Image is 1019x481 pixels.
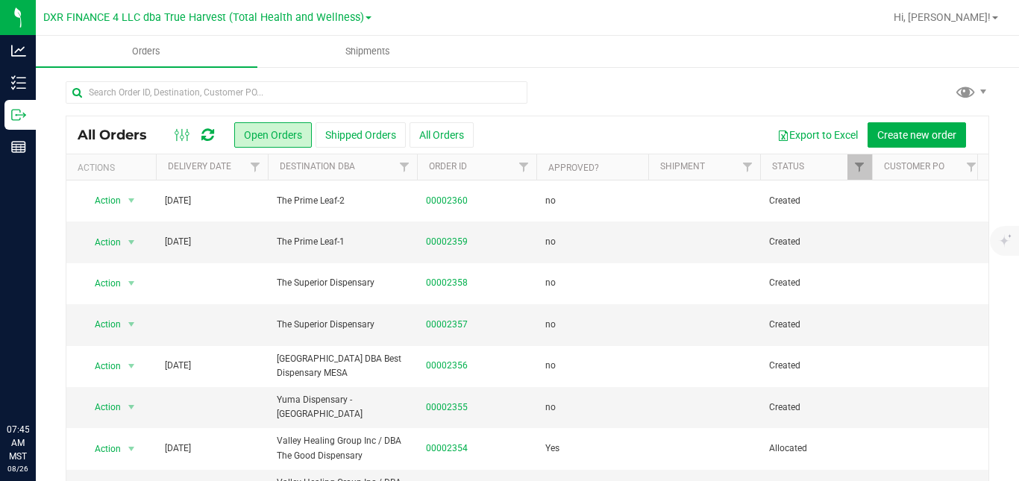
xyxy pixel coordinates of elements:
span: Action [81,273,122,294]
span: Orders [112,45,181,58]
span: Action [81,232,122,253]
span: Hi, [PERSON_NAME]! [894,11,991,23]
a: Destination DBA [280,161,355,172]
span: select [122,314,141,335]
a: Shipment [660,161,705,172]
span: Created [769,194,863,208]
span: no [545,276,556,290]
inline-svg: Analytics [11,43,26,58]
p: 07:45 AM MST [7,423,29,463]
inline-svg: Outbound [11,107,26,122]
span: All Orders [78,127,162,143]
span: select [122,190,141,211]
a: Order ID [429,161,467,172]
button: Create new order [868,122,966,148]
inline-svg: Inventory [11,75,26,90]
a: Filter [512,154,536,180]
span: [DATE] [165,194,191,208]
span: The Superior Dispensary [277,276,408,290]
span: Created [769,235,863,249]
span: Shipments [325,45,410,58]
a: 00002360 [426,194,468,208]
span: Action [81,438,122,459]
a: Filter [847,154,872,180]
a: Delivery Date [168,161,231,172]
span: Created [769,400,863,415]
span: Valley Healing Group Inc / DBA The Good Dispensary [277,434,408,462]
a: Orders [36,36,257,67]
div: Actions [78,163,150,173]
a: 00002359 [426,235,468,249]
span: no [545,194,556,208]
span: [GEOGRAPHIC_DATA] DBA Best Dispensary MESA [277,352,408,380]
span: The Superior Dispensary [277,318,408,332]
span: [DATE] [165,441,191,456]
a: 00002354 [426,441,468,456]
span: no [545,235,556,249]
span: Action [81,314,122,335]
span: no [545,359,556,373]
span: Yuma Dispensary - [GEOGRAPHIC_DATA] [277,393,408,421]
p: 08/26 [7,463,29,474]
a: 00002358 [426,276,468,290]
span: Yes [545,441,559,456]
iframe: Resource center unread badge [44,359,62,377]
a: Filter [959,154,984,180]
a: 00002357 [426,318,468,332]
span: Create new order [877,129,956,141]
iframe: Resource center [15,362,60,406]
span: [DATE] [165,235,191,249]
span: select [122,397,141,418]
span: select [122,232,141,253]
button: Shipped Orders [316,122,406,148]
span: Created [769,276,863,290]
span: Action [81,190,122,211]
input: Search Order ID, Destination, Customer PO... [66,81,527,104]
span: select [122,273,141,294]
a: Shipments [257,36,479,67]
span: select [122,356,141,377]
button: Export to Excel [768,122,868,148]
span: DXR FINANCE 4 LLC dba True Harvest (Total Health and Wellness) [43,11,364,24]
span: Action [81,397,122,418]
a: Filter [243,154,268,180]
button: All Orders [410,122,474,148]
span: The Prime Leaf-1 [277,235,408,249]
span: no [545,400,556,415]
a: 00002356 [426,359,468,373]
span: select [122,438,141,459]
a: Filter [736,154,760,180]
a: Filter [392,154,417,180]
span: The Prime Leaf-2 [277,194,408,208]
a: Customer PO [884,161,944,172]
a: Status [772,161,804,172]
span: no [545,318,556,332]
button: Open Orders [234,122,312,148]
a: 00002355 [426,400,468,415]
span: Action [81,356,122,377]
inline-svg: Reports [11,139,26,154]
span: [DATE] [165,359,191,373]
span: Created [769,359,863,373]
span: Allocated [769,441,863,456]
a: Approved? [548,163,599,173]
span: Created [769,318,863,332]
